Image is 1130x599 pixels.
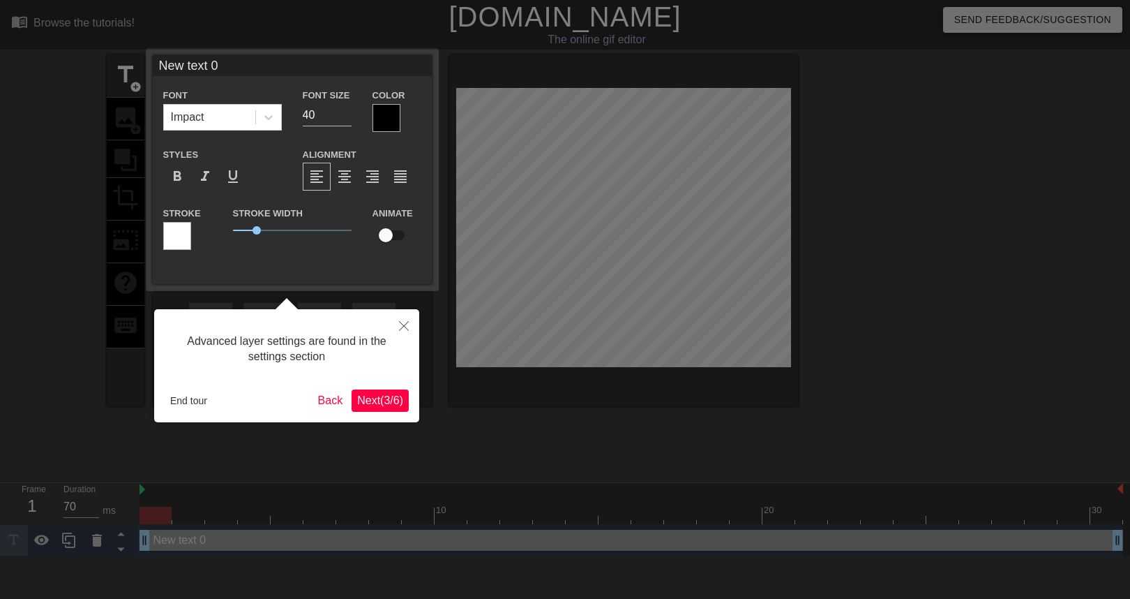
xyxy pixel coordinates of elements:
[165,390,213,411] button: End tour
[312,390,349,412] button: Back
[165,320,409,379] div: Advanced layer settings are found in the settings section
[352,390,409,412] button: Next
[357,394,403,406] span: Next ( 3 / 6 )
[389,309,419,341] button: Close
